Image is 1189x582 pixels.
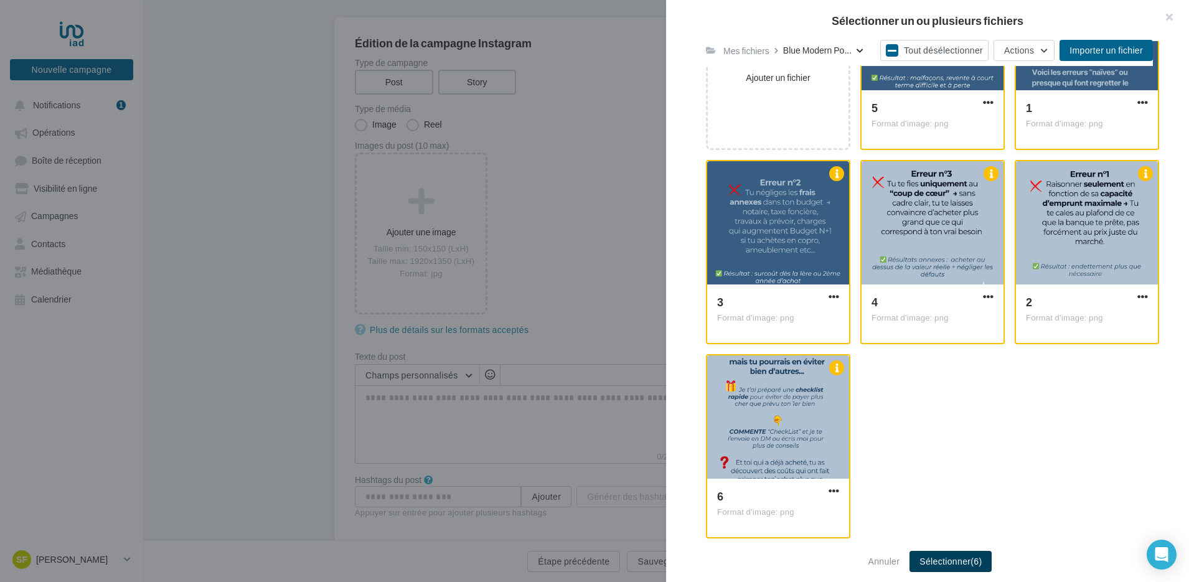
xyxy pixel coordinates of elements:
[1026,118,1148,129] div: Format d'image: png
[909,551,992,572] button: Sélectionner(6)
[863,554,905,569] button: Annuler
[970,556,982,566] span: (6)
[1060,40,1153,61] button: Importer un fichier
[880,40,989,61] button: Tout désélectionner
[1026,295,1032,309] span: 2
[723,45,769,57] div: Mes fichiers
[783,44,852,57] span: Blue Modern Po...
[872,295,878,309] span: 4
[717,489,723,503] span: 6
[717,507,839,518] div: Format d'image: png
[1069,45,1143,55] span: Importer un fichier
[717,295,723,309] span: 3
[717,312,839,324] div: Format d'image: png
[1026,101,1032,115] span: 1
[686,15,1169,26] h2: Sélectionner un ou plusieurs fichiers
[713,72,844,84] div: Ajouter un fichier
[872,312,994,324] div: Format d'image: png
[872,118,994,129] div: Format d'image: png
[994,40,1055,61] button: Actions
[1004,45,1034,55] span: Actions
[872,101,878,115] span: 5
[1147,540,1177,570] div: Open Intercom Messenger
[1026,312,1148,324] div: Format d'image: png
